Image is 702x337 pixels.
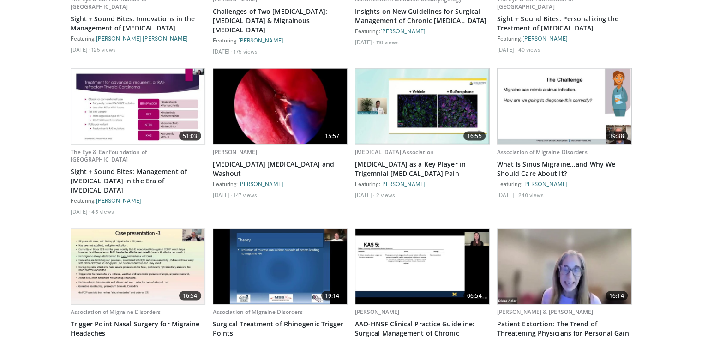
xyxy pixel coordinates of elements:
img: 52b0cb92-d2c4-408b-b131-fe40a0ff6e89.620x360_q85_upscale.jpg [498,69,631,144]
span: 19:14 [321,291,343,301]
a: Association of Migraine Disorders [71,308,161,316]
a: [PERSON_NAME] [238,37,283,43]
li: [DATE] [213,191,233,199]
a: [MEDICAL_DATA] [MEDICAL_DATA] and Washout [213,160,348,178]
a: Insights on New Guidelines for Surgical Management of Chronic [MEDICAL_DATA] [355,7,490,25]
img: 8bea4cff-b600-4be7-82a7-01e969b6860e.620x360_q85_upscale.jpg [71,69,205,144]
a: What Is Sinus Migraine...and Why We Should Care About It? [497,160,632,178]
a: [PERSON_NAME] [238,181,283,187]
span: 15:57 [321,132,343,141]
span: 16:14 [606,291,628,301]
div: Featuring: [497,35,632,42]
div: Featuring: [213,180,348,187]
a: 51:03 [71,69,205,144]
li: 2 views [376,191,395,199]
a: 16:54 [71,229,205,304]
span: 16:55 [463,132,486,141]
li: 147 views [234,191,257,199]
span: 51:03 [179,132,201,141]
div: Featuring: [71,35,205,42]
li: 240 views [518,191,544,199]
li: [DATE] [71,208,90,215]
img: 2fc66e28-82e3-4b12-9986-7e0c15919928.620x360_q85_upscale.jpg [355,229,489,304]
li: [DATE] [497,46,517,53]
a: [MEDICAL_DATA] as a Key Player in Trigemnial [MEDICAL_DATA] Pain [355,160,490,178]
a: [PERSON_NAME] [522,35,568,42]
a: 15:57 [213,69,347,144]
li: [DATE] [497,191,517,199]
a: [PERSON_NAME] [380,28,426,34]
a: 39:38 [498,69,631,144]
span: 39:38 [606,132,628,141]
a: Association of Migraine Disorders [213,308,303,316]
li: 40 views [518,46,540,53]
div: Featuring: [213,36,348,44]
li: 45 views [91,208,114,215]
span: 06:54 [463,291,486,301]
div: Featuring: [497,180,632,187]
li: 175 views [234,48,258,55]
img: a057889a-0483-48ca-8c75-d2c69596250a.620x360_q85_upscale.jpg [213,69,347,144]
a: The Eye & Ear Foundation of [GEOGRAPHIC_DATA] [71,148,147,163]
a: [PERSON_NAME] [380,181,426,187]
div: Featuring: [355,180,490,187]
a: 16:55 [355,69,489,144]
img: 4dde2414-e8c0-4980-b14f-e6a45c483fbb.620x360_q85_upscale.jpg [213,229,347,304]
a: 19:14 [213,229,347,304]
span: 16:54 [179,291,201,301]
a: [PERSON_NAME] [213,148,258,156]
a: Sight + Sound Bites: Innovations in the Management of [MEDICAL_DATA] [71,14,205,33]
a: [MEDICAL_DATA] Association [355,148,434,156]
li: 110 views [376,38,399,46]
li: [DATE] [71,46,90,53]
li: 125 views [91,46,116,53]
div: Featuring: [71,197,205,204]
div: Featuring: [355,27,490,35]
li: [DATE] [355,38,375,46]
a: Challenges of Two [MEDICAL_DATA]: [MEDICAL_DATA] & Migrainous [MEDICAL_DATA] [213,7,348,35]
a: Sight + Sound Bites: Management of [MEDICAL_DATA] in the Era of [MEDICAL_DATA] [71,167,205,195]
a: [PERSON_NAME] [96,197,141,204]
a: [PERSON_NAME] [PERSON_NAME] [96,35,188,42]
a: [PERSON_NAME] [355,308,400,316]
a: [PERSON_NAME] & [PERSON_NAME] [497,308,593,316]
li: [DATE] [355,191,375,199]
a: Sight + Sound Bites: Personalizing the Treatment of [MEDICAL_DATA] [497,14,632,33]
a: 16:14 [498,229,631,304]
li: [DATE] [213,48,233,55]
img: fb121519-7efd-4119-8941-0107c5611251.620x360_q85_upscale.jpg [71,229,205,304]
img: 2135bc7c-334f-4a0a-94bb-064bee097e0c.620x360_q85_upscale.jpg [355,69,489,144]
a: [PERSON_NAME] [522,181,568,187]
a: Association of Migraine Disorders [497,148,588,156]
a: 06:54 [355,229,489,304]
img: ac6087a9-bfc5-4879-b036-08cffb7670b7.620x360_q85_upscale.jpg [498,229,631,304]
